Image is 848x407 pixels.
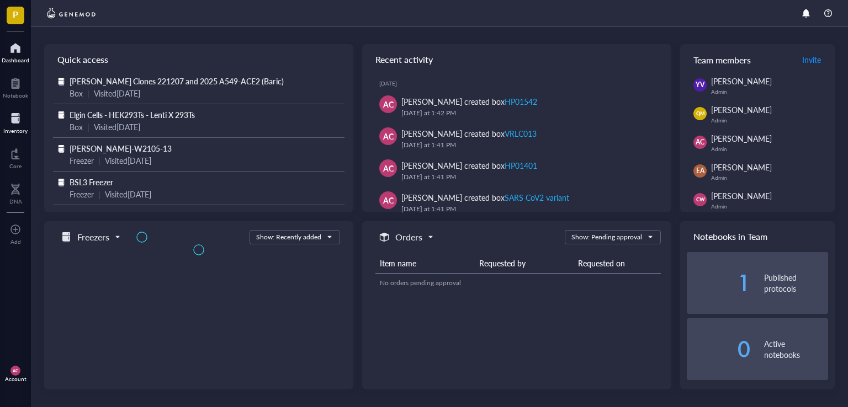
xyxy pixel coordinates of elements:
span: AC [383,162,394,174]
a: DNA [9,180,22,205]
div: Team members [680,44,835,75]
span: Invite [802,54,821,65]
div: Notebook [3,92,28,99]
span: QM [696,110,704,117]
a: Inventory [3,110,28,134]
div: Add [10,238,21,245]
span: JHU101-2: 84DPI C4 (JAL) RNA extraction-small intestine Box3/3 [70,210,293,221]
div: | [98,188,100,200]
span: EA [696,166,704,176]
span: [PERSON_NAME] [711,104,772,115]
th: Requested by [475,253,574,274]
div: 1 [687,274,751,292]
div: Dashboard [2,57,29,63]
div: [PERSON_NAME] created box [401,159,537,172]
div: Recent activity [362,44,671,75]
div: [DATE] at 1:42 PM [401,108,654,119]
span: [PERSON_NAME] [711,76,772,87]
span: Elgin Cells - HEK293Ts - Lenti X 293Ts [70,109,195,120]
div: Active notebooks [764,338,828,360]
div: Published protocols [764,272,828,294]
th: Item name [375,253,475,274]
div: Freezer [70,154,94,167]
span: [PERSON_NAME] [711,162,772,173]
div: Visited [DATE] [94,87,140,99]
span: AC [383,130,394,142]
div: Inventory [3,127,28,134]
span: [PERSON_NAME] [711,133,772,144]
div: Box [70,87,83,99]
div: [PERSON_NAME] created box [401,127,537,140]
a: AC[PERSON_NAME] created boxSARS CoV2 variant[DATE] at 1:41 PM [371,187,662,219]
div: Account [5,376,26,382]
div: [DATE] at 1:41 PM [401,140,654,151]
div: Quick access [44,44,353,75]
span: AC [13,368,19,373]
div: No orders pending approval [380,278,656,288]
span: P [13,7,18,21]
div: VRLC013 [505,128,537,139]
div: | [87,121,89,133]
button: Invite [802,51,821,68]
div: Freezer [70,188,94,200]
span: [PERSON_NAME] Clones 221207 and 2025 A549-ACE2 (Baric) [70,76,284,87]
h5: Orders [395,231,422,244]
div: SARS CoV2 variant [505,192,569,203]
span: AC [383,98,394,110]
span: AC [383,194,394,206]
span: [PERSON_NAME]-W2105-13 [70,143,172,154]
div: Show: Pending approval [571,232,642,242]
div: Admin [711,203,828,210]
div: Core [9,163,22,169]
div: Visited [DATE] [105,154,151,167]
div: Admin [711,117,828,124]
div: [DATE] [379,80,662,87]
div: Show: Recently added [256,232,321,242]
div: 0 [687,340,751,358]
div: HP01542 [505,96,537,107]
img: genemod-logo [44,7,98,20]
h5: Freezers [77,231,109,244]
a: AC[PERSON_NAME] created boxHP01401[DATE] at 1:41 PM [371,155,662,187]
div: Admin [711,146,828,152]
span: CW [696,196,704,203]
div: DNA [9,198,22,205]
div: [DATE] at 1:41 PM [401,172,654,183]
div: Box [70,121,83,133]
a: Core [9,145,22,169]
div: Visited [DATE] [94,121,140,133]
div: Admin [711,174,828,181]
a: AC[PERSON_NAME] created boxHP01542[DATE] at 1:42 PM [371,91,662,123]
span: AC [696,137,704,147]
div: | [87,87,89,99]
th: Requested on [574,253,661,274]
div: Notebooks in Team [680,221,835,252]
div: HP01401 [505,160,537,171]
div: | [98,154,100,167]
div: [PERSON_NAME] created box [401,95,537,108]
a: AC[PERSON_NAME] created boxVRLC013[DATE] at 1:41 PM [371,123,662,155]
span: [PERSON_NAME] [711,190,772,201]
span: YV [696,80,704,90]
div: [PERSON_NAME] created box [401,191,569,203]
a: Notebook [3,74,28,99]
div: Admin [711,88,828,95]
div: Visited [DATE] [105,188,151,200]
span: BSL3 Freezer [70,176,113,188]
a: Dashboard [2,39,29,63]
